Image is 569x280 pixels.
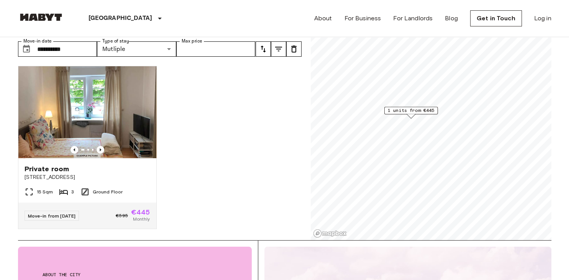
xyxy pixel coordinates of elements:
[387,107,434,114] span: 1 units from €445
[534,14,551,23] a: Log in
[28,213,76,219] span: Move-in from [DATE]
[470,10,522,26] a: Get in Touch
[344,14,381,23] a: For Business
[89,14,152,23] p: [GEOGRAPHIC_DATA]
[133,216,150,223] span: Monthly
[18,66,157,229] a: Marketing picture of unit DE-09-012-002-03HFPrevious imagePrevious imagePrivate room[STREET_ADDRE...
[393,14,433,23] a: For Landlords
[116,212,128,219] span: €595
[43,271,227,278] span: About the city
[256,41,271,57] button: tune
[271,41,286,57] button: tune
[182,38,202,44] label: Max price
[313,229,347,238] a: Mapbox logo
[18,13,64,21] img: Habyt
[314,14,332,23] a: About
[286,41,302,57] button: tune
[384,106,438,118] div: Map marker
[19,41,34,57] button: Choose date, selected date is 1 Oct 2025
[23,38,52,44] label: Move-in date
[18,66,156,158] img: Marketing picture of unit DE-09-012-002-03HF
[445,14,458,23] a: Blog
[131,209,150,216] span: €445
[93,188,123,195] span: Ground Floor
[102,38,129,44] label: Type of stay
[97,41,176,57] div: Mutliple
[71,188,74,195] span: 3
[97,146,104,154] button: Previous image
[25,174,150,181] span: [STREET_ADDRESS]
[37,188,53,195] span: 15 Sqm
[25,164,69,174] span: Private room
[71,146,78,154] button: Previous image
